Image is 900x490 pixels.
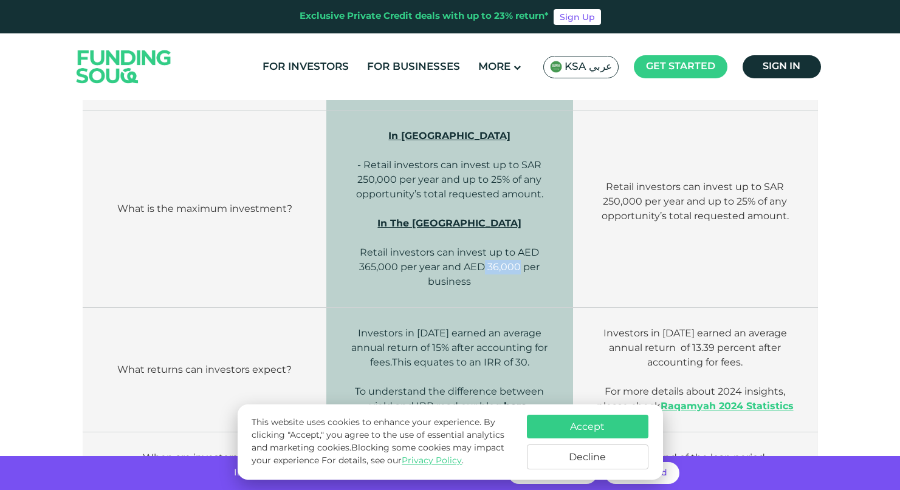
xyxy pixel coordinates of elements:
[661,400,794,412] a: Raqamyah 2024 Statistics
[64,36,184,97] img: Logo
[504,400,529,412] strong: .
[743,55,821,78] a: Sign in
[504,400,527,412] a: here
[259,57,352,77] a: For Investors
[478,62,510,72] span: More
[351,327,548,368] span: Investors in [DATE] earned an average annual return of 15% after accounting for fees.This equates...
[625,452,765,463] span: At the end of the loan period
[602,181,789,222] span: Retail investors can invest up to SAR 250,000 per year and up to 25% of any opportunity’s total r...
[402,457,462,465] a: Privacy Policy
[359,217,540,287] span: Retail investors can invest up to AED 365,000 per year and AED 36,000 per business
[143,452,267,463] span: When are investors paid?
[554,9,601,25] a: Sign Up
[300,10,549,24] div: Exclusive Private Credit deals with up to 23% return*
[252,417,514,468] p: This website uses cookies to enhance your experience. By clicking "Accept," you agree to the use ...
[377,217,521,229] strong: In The [GEOGRAPHIC_DATA]
[252,444,504,465] span: Blocking some cookies may impact your experience
[550,61,562,73] img: SA Flag
[117,364,292,375] span: What returns can investors expect?
[763,62,800,71] span: Sign in
[364,57,463,77] a: For Businesses
[527,415,648,438] button: Accept
[234,469,463,477] span: Invest with no hidden fees and get returns of up to
[356,130,543,200] span: - Retail investors can invest up to SAR 250,000 per year and up to 25% of any opportunity’s total...
[355,386,544,412] span: To understand the difference between yield and IRR read our blog
[388,130,510,141] strong: In [GEOGRAPHIC_DATA]
[117,203,292,214] span: What is the maximum investment?
[597,327,794,412] span: Investors in [DATE] earned an average annual return of 13.39 percent after accounting for fees. F...
[646,62,715,71] span: Get started
[321,457,464,465] span: For details, see our .
[527,444,648,469] button: Decline
[565,60,612,74] span: KSA عربي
